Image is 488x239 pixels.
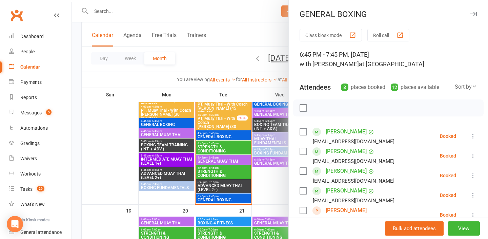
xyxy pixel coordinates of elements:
[20,110,42,115] div: Messages
[20,64,40,70] div: Calendar
[9,75,72,90] a: Payments
[9,90,72,105] a: Reports
[9,105,72,121] a: Messages 5
[313,196,394,205] div: [EMAIL_ADDRESS][DOMAIN_NAME]
[9,166,72,182] a: Workouts
[20,156,37,161] div: Waivers
[20,202,45,207] div: What's New
[289,10,488,19] div: GENERAL BOXING
[326,146,367,157] a: [PERSON_NAME]
[448,221,480,236] button: View
[326,126,367,137] a: [PERSON_NAME]
[440,193,456,198] div: Booked
[20,125,48,131] div: Automations
[9,182,72,197] a: Tasks 29
[391,84,398,91] div: 12
[455,82,477,91] div: Sort by
[20,186,33,192] div: Tasks
[9,136,72,151] a: Gradings
[341,84,348,91] div: 8
[367,29,409,41] button: Roll call
[313,157,394,166] div: [EMAIL_ADDRESS][DOMAIN_NAME]
[9,197,72,212] a: What's New
[300,60,359,68] span: with [PERSON_NAME]
[391,82,439,92] div: places available
[326,166,367,177] a: [PERSON_NAME]
[9,151,72,166] a: Waivers
[326,205,367,216] a: [PERSON_NAME]
[326,185,367,196] a: [PERSON_NAME]
[300,50,477,69] div: 6:45 PM - 7:45 PM, [DATE]
[359,60,424,68] span: at [GEOGRAPHIC_DATA]
[20,141,40,146] div: Gradings
[20,95,37,100] div: Reports
[300,82,331,92] div: Attendees
[9,121,72,136] a: Automations
[9,44,72,59] a: People
[440,213,456,217] div: Booked
[440,153,456,158] div: Booked
[7,216,23,232] div: Open Intercom Messenger
[20,34,44,39] div: Dashboard
[440,173,456,178] div: Booked
[440,134,456,139] div: Booked
[300,29,362,41] button: Class kiosk mode
[313,216,394,225] div: [EMAIL_ADDRESS][DOMAIN_NAME]
[9,29,72,44] a: Dashboard
[37,186,44,191] span: 29
[20,171,41,177] div: Workouts
[20,49,35,54] div: People
[313,177,394,185] div: [EMAIL_ADDRESS][DOMAIN_NAME]
[9,59,72,75] a: Calendar
[20,229,62,235] div: General attendance
[313,137,394,146] div: [EMAIL_ADDRESS][DOMAIN_NAME]
[341,82,385,92] div: places booked
[20,79,42,85] div: Payments
[46,109,52,115] span: 5
[8,7,25,24] a: Clubworx
[385,221,444,236] button: Bulk add attendees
